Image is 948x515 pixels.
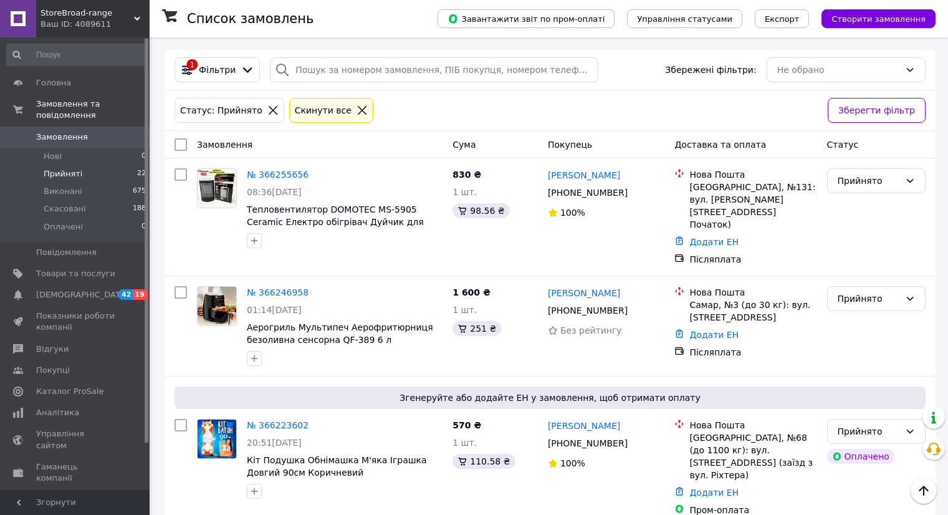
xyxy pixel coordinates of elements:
[198,287,236,325] img: Фото товару
[689,237,739,247] a: Додати ЕН
[197,286,237,326] a: Фото товару
[548,169,620,181] a: [PERSON_NAME]
[689,488,739,498] a: Додати ЕН
[548,420,620,432] a: [PERSON_NAME]
[247,438,302,448] span: 20:51[DATE]
[809,13,936,23] a: Створити замовлення
[452,187,477,197] span: 1 шт.
[689,181,816,231] div: [GEOGRAPHIC_DATA], №131: вул. [PERSON_NAME][STREET_ADDRESS] Початок)
[545,435,630,452] div: [PHONE_NUMBER]
[36,289,128,301] span: [DEMOGRAPHIC_DATA]
[452,203,509,218] div: 98.56 ₴
[689,286,816,299] div: Нова Пошта
[118,289,133,300] span: 42
[247,420,309,430] a: № 366223602
[36,247,97,258] span: Повідомлення
[560,325,622,335] span: Без рейтингу
[141,151,146,162] span: 0
[187,11,314,26] h1: Список замовлень
[247,287,309,297] a: № 366246958
[292,103,354,117] div: Cкинути все
[627,9,742,28] button: Управління статусами
[689,168,816,181] div: Нова Пошта
[36,77,71,89] span: Головна
[452,287,491,297] span: 1 600 ₴
[828,98,926,123] button: Зберегти фільтр
[689,253,816,266] div: Післяплата
[821,9,936,28] button: Створити замовлення
[178,103,265,117] div: Статус: Прийнято
[689,330,739,340] a: Додати ЕН
[452,420,481,430] span: 570 ₴
[36,428,115,451] span: Управління сайтом
[270,57,598,82] input: Пошук за номером замовлення, ПІБ покупця, номером телефону, Email, номером накладної
[247,305,302,315] span: 01:14[DATE]
[548,140,592,150] span: Покупець
[36,99,150,121] span: Замовлення та повідомлення
[545,302,630,319] div: [PHONE_NUMBER]
[36,310,115,333] span: Показники роботи компанії
[197,419,237,459] a: Фото товару
[247,455,427,478] a: Кіт Подушка Обнімашка М'яка Іграшка Довгий 90см Коричневий
[689,419,816,431] div: Нова Пошта
[36,268,115,279] span: Товари та послуги
[831,14,926,24] span: Створити замовлення
[44,221,83,233] span: Оплачені
[44,203,86,214] span: Скасовані
[674,140,766,150] span: Доставка та оплата
[452,321,501,336] div: 251 ₴
[197,140,252,150] span: Замовлення
[41,19,150,30] div: Ваш ID: 4089611
[180,392,921,404] span: Згенеруйте або додайте ЕН у замовлення, щоб отримати оплату
[36,344,69,355] span: Відгуки
[755,9,810,28] button: Експорт
[689,299,816,324] div: Самар, №3 (до 30 кг): вул. [STREET_ADDRESS]
[452,454,515,469] div: 110.58 ₴
[689,431,816,481] div: [GEOGRAPHIC_DATA], №68 (до 1100 кг): вул. [STREET_ADDRESS] (заїзд з вул. Ріхтера)
[247,322,433,345] a: Аерогриль Мультипеч Аерофритюрниця безоливна сенсорна QF-389 6 л
[827,449,894,464] div: Оплачено
[133,203,146,214] span: 188
[133,186,146,197] span: 675
[838,292,900,306] div: Прийнято
[545,184,630,201] div: [PHONE_NUMBER]
[560,458,585,468] span: 100%
[36,365,70,376] span: Покупці
[36,386,103,397] span: Каталог ProSale
[198,169,236,208] img: Фото товару
[41,7,134,19] span: StoreBroad-range
[838,425,900,438] div: Прийнято
[452,438,477,448] span: 1 шт.
[198,420,236,458] img: Фото товару
[548,287,620,299] a: [PERSON_NAME]
[199,64,236,76] span: Фільтри
[247,170,309,180] a: № 366255656
[452,170,481,180] span: 830 ₴
[452,140,476,150] span: Cума
[36,407,79,418] span: Аналітика
[36,132,88,143] span: Замовлення
[689,346,816,359] div: Післяплата
[827,140,859,150] span: Статус
[438,9,615,28] button: Завантажити звіт по пром-оплаті
[247,187,302,197] span: 08:36[DATE]
[637,14,732,24] span: Управління статусами
[133,289,147,300] span: 19
[44,151,62,162] span: Нові
[44,168,82,180] span: Прийняті
[141,221,146,233] span: 0
[6,44,147,66] input: Пошук
[137,168,146,180] span: 22
[838,174,900,188] div: Прийнято
[247,205,436,252] a: Тепловентилятор DOMOTEC MS-5905 Ceramic Електро обігрівач Дуйчик для дому з функцією обігріву та ...
[452,305,477,315] span: 1 шт.
[665,64,756,76] span: Збережені фільтри:
[911,478,937,504] button: Наверх
[197,168,237,208] a: Фото товару
[777,63,900,77] div: Не обрано
[765,14,800,24] span: Експорт
[36,461,115,484] span: Гаманець компанії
